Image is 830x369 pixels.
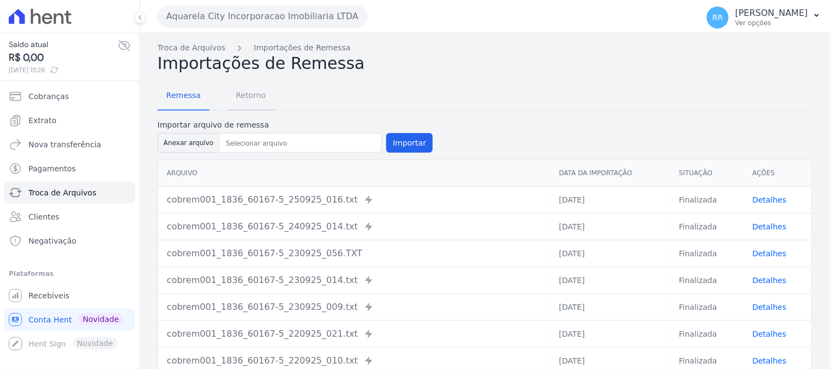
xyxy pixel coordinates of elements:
td: [DATE] [550,320,670,347]
a: Cobranças [4,85,135,107]
a: Importações de Remessa [254,42,351,54]
a: Nova transferência [4,134,135,155]
nav: Breadcrumb [158,42,812,54]
label: Importar arquivo de remessa [158,119,433,131]
span: [DATE] 15:26 [9,65,118,75]
a: Detalhes [753,303,787,312]
nav: Sidebar [9,85,131,355]
span: Recebíveis [28,290,69,301]
a: Clientes [4,206,135,228]
th: Arquivo [158,160,550,187]
span: Nova transferência [28,139,101,150]
div: Plataformas [9,267,131,280]
span: Novidade [78,313,123,325]
span: Extrato [28,115,56,126]
input: Selecionar arquivo [222,137,379,150]
span: Cobranças [28,91,69,102]
a: Detalhes [753,276,787,285]
span: Troca de Arquivos [28,187,96,198]
span: R$ 0,00 [9,50,118,65]
a: Recebíveis [4,285,135,307]
div: cobrem001_1836_60167-5_250925_016.txt [167,193,542,206]
div: cobrem001_1836_60167-5_230925_014.txt [167,274,542,287]
div: cobrem001_1836_60167-5_220925_021.txt [167,327,542,341]
span: Negativação [28,235,77,246]
a: Detalhes [753,222,787,231]
a: Extrato [4,109,135,131]
td: Finalizada [670,240,744,267]
span: Conta Hent [28,314,72,325]
a: Troca de Arquivos [158,42,225,54]
a: Troca de Arquivos [4,182,135,204]
td: [DATE] [550,240,670,267]
span: Pagamentos [28,163,76,174]
a: Negativação [4,230,135,252]
span: Retorno [229,84,272,106]
a: Retorno [227,82,275,111]
button: Anexar arquivo [158,133,219,153]
a: Conta Hent Novidade [4,309,135,331]
th: Data da Importação [550,160,670,187]
button: Aquarela City Incorporacao Imobiliaria LTDA [158,5,368,27]
a: Detalhes [753,356,787,365]
p: [PERSON_NAME] [735,8,808,19]
td: Finalizada [670,267,744,293]
a: Detalhes [753,249,787,258]
button: Importar [386,133,433,153]
div: cobrem001_1836_60167-5_230925_009.txt [167,301,542,314]
span: RR [712,14,723,21]
div: cobrem001_1836_60167-5_240925_014.txt [167,220,542,233]
a: Detalhes [753,195,787,204]
span: Clientes [28,211,59,222]
td: Finalizada [670,320,744,347]
td: Finalizada [670,213,744,240]
td: Finalizada [670,186,744,213]
span: Remessa [160,84,207,106]
a: Remessa [158,82,210,111]
th: Situação [670,160,744,187]
a: Detalhes [753,330,787,338]
p: Ver opções [735,19,808,27]
div: cobrem001_1836_60167-5_220925_010.txt [167,354,542,367]
th: Ações [744,160,812,187]
td: [DATE] [550,267,670,293]
a: Pagamentos [4,158,135,180]
span: Saldo atual [9,39,118,50]
button: RR [PERSON_NAME] Ver opções [698,2,830,33]
h2: Importações de Remessa [158,54,812,73]
td: Finalizada [670,293,744,320]
td: [DATE] [550,293,670,320]
div: cobrem001_1836_60167-5_230925_056.TXT [167,247,542,260]
td: [DATE] [550,186,670,213]
td: [DATE] [550,213,670,240]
